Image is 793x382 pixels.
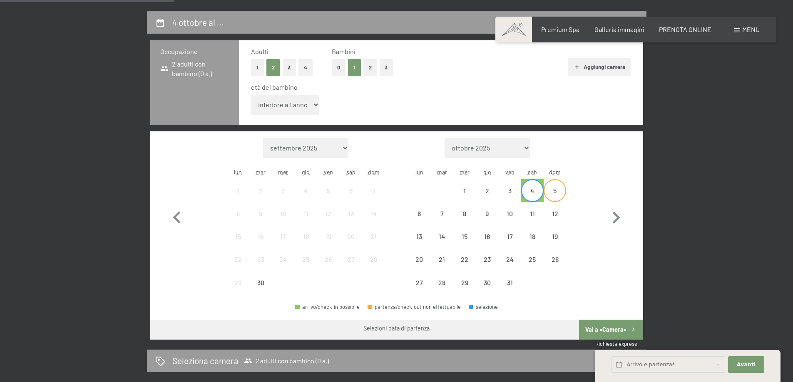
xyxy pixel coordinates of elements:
div: Mon Sep 22 2025 [227,248,249,271]
div: 20 [409,256,430,277]
div: partenza/check-out non effettuabile [362,248,385,271]
div: Tue Sep 30 2025 [249,271,272,293]
div: Sun Sep 14 2025 [362,202,385,225]
div: partenza/check-out non effettuabile [340,248,362,271]
div: Wed Oct 22 2025 [453,248,476,271]
div: partenza/check-out non effettuabile [431,248,453,271]
span: Menu [742,25,760,33]
span: Galleria immagini [594,25,644,33]
div: partenza/check-out non effettuabile [544,248,566,271]
div: partenza/check-out non effettuabile [295,248,317,271]
div: partenza/check-out non effettuabile [249,271,272,293]
div: 30 [250,279,271,300]
div: 20 [341,233,361,254]
div: Sat Sep 27 2025 [340,248,362,271]
div: Wed Oct 15 2025 [453,225,476,248]
div: partenza/check-out non effettuabile [408,271,430,293]
div: partenza/check-out non effettuabile [408,225,430,248]
div: partenza/check-out non effettuabile [453,248,476,271]
div: 19 [544,233,565,254]
div: 18 [522,233,543,254]
div: 28 [432,279,452,300]
div: 10 [499,210,520,231]
div: arrivo/check-in possibile [295,304,360,310]
div: 15 [454,233,475,254]
div: 29 [228,279,249,300]
div: partenza/check-out non effettuabile [476,248,498,271]
button: 2 [363,59,377,76]
div: 19 [318,233,339,254]
div: 29 [454,279,475,300]
div: 23 [477,256,497,277]
div: partenza/check-out non effettuabile [295,202,317,225]
div: 16 [477,233,497,254]
div: 18 [296,233,316,254]
div: 16 [250,233,271,254]
div: selezione [469,304,498,310]
div: 17 [273,233,293,254]
div: 27 [341,256,361,277]
div: Sat Oct 18 2025 [521,225,544,248]
div: Sun Oct 05 2025 [544,179,566,202]
div: 9 [250,210,271,231]
div: Thu Sep 11 2025 [295,202,317,225]
div: Tue Oct 28 2025 [431,271,453,293]
div: partenza/check-out non effettuabile [431,202,453,225]
abbr: sabato [346,168,355,175]
div: Sun Sep 07 2025 [362,179,385,202]
div: 26 [318,256,339,277]
div: Wed Sep 10 2025 [272,202,294,225]
abbr: domenica [549,168,561,175]
div: Wed Sep 17 2025 [272,225,294,248]
span: Bambini [332,47,355,55]
div: 17 [499,233,520,254]
button: Vai a «Camera» [579,320,643,340]
div: partenza/check-out non effettuabile [498,179,521,202]
div: Mon Sep 01 2025 [227,179,249,202]
span: Avanti [737,361,756,368]
abbr: mercoledì [278,168,288,175]
div: Thu Oct 30 2025 [476,271,498,293]
div: 31 [499,279,520,300]
div: Fri Oct 24 2025 [498,248,521,271]
div: partenza/check-out non effettuabile [498,202,521,225]
div: partenza/check-out non effettuabile [476,179,498,202]
abbr: lunedì [415,168,423,175]
div: partenza/check-out non effettuabile [453,225,476,248]
div: Sat Oct 11 2025 [521,202,544,225]
abbr: domenica [368,168,380,175]
button: 3 [380,59,393,76]
div: partenza/check-out possibile [521,179,544,202]
a: Premium Spa [541,25,579,33]
div: Tue Sep 09 2025 [249,202,272,225]
div: Wed Oct 01 2025 [453,179,476,202]
div: 11 [522,210,543,231]
div: 11 [296,210,316,231]
div: 7 [432,210,452,231]
div: partenza/check-out non effettuabile [340,202,362,225]
abbr: venerdì [505,168,515,175]
span: 2 adulti con bambino (0 a.) [244,357,329,365]
div: Sat Sep 13 2025 [340,202,362,225]
div: partenza/check-out non effettuabile [431,271,453,293]
div: partenza/check-out non effettuabile [408,202,430,225]
div: Tue Sep 02 2025 [249,179,272,202]
span: Adulti [251,47,268,55]
div: 2 [250,187,271,208]
div: partenza/check-out non effettuabile [227,225,249,248]
div: Mon Sep 08 2025 [227,202,249,225]
div: 14 [432,233,452,254]
div: Wed Oct 08 2025 [453,202,476,225]
div: 22 [454,256,475,277]
div: Fri Sep 05 2025 [317,179,340,202]
div: partenza/check-out non effettuabile [272,225,294,248]
button: 4 [298,59,313,76]
div: Mon Oct 13 2025 [408,225,430,248]
div: partenza/check-out non effettuabile [368,304,461,310]
div: 4 [522,187,543,208]
div: partenza/check-out non effettuabile [521,202,544,225]
div: 8 [228,210,249,231]
div: 24 [273,256,293,277]
div: 13 [409,233,430,254]
div: 25 [296,256,316,277]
